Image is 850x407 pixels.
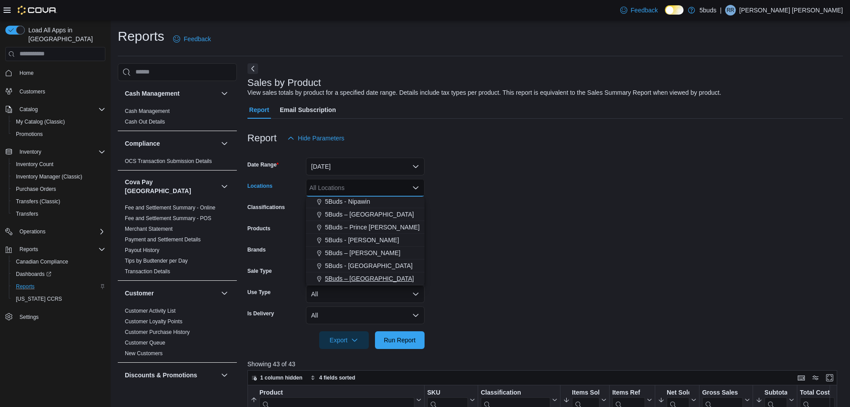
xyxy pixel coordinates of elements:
button: Next [247,63,258,74]
button: 5Buds – [PERSON_NAME] [306,247,425,260]
span: 1 column hidden [260,374,302,381]
button: 5Buds – Prince [PERSON_NAME] [306,221,425,234]
span: Operations [16,226,105,237]
span: Customer Purchase History [125,329,190,336]
span: Settings [19,314,39,321]
span: Cash Management [125,108,170,115]
h1: Reports [118,27,164,45]
span: 5Buds – [GEOGRAPHIC_DATA] [325,274,414,283]
button: Catalog [2,103,109,116]
span: Purchase Orders [16,186,56,193]
button: Reports [16,244,42,255]
span: 5Buds - [GEOGRAPHIC_DATA] [325,261,413,270]
p: [PERSON_NAME] [PERSON_NAME] [739,5,843,16]
button: Inventory Count [9,158,109,171]
button: Enter fullscreen [824,372,835,383]
span: Feedback [184,35,211,43]
span: Run Report [384,336,416,345]
span: Operations [19,228,46,235]
span: Transaction Details [125,268,170,275]
span: Tips by Budtender per Day [125,257,188,264]
span: Transfers [12,209,105,219]
span: Inventory Count [16,161,54,168]
a: Dashboards [12,269,55,279]
button: Canadian Compliance [9,256,109,268]
h3: Customer [125,289,154,298]
button: Home [2,66,109,79]
span: Canadian Compliance [16,258,68,265]
button: 5Buds – [GEOGRAPHIC_DATA] [306,272,425,285]
div: Classification [481,389,550,397]
button: Customers [2,85,109,97]
button: [US_STATE] CCRS [9,293,109,305]
p: Showing 43 of 43 [247,360,843,368]
button: Transfers [9,208,109,220]
label: Brands [247,246,266,253]
div: Items Sold [572,389,599,397]
button: Discounts & Promotions [125,371,217,380]
span: Transfers [16,210,38,217]
a: Settings [16,312,42,322]
a: Reports [12,281,38,292]
button: 5Buds - Nipawin [306,195,425,208]
span: Washington CCRS [12,294,105,304]
span: Canadian Compliance [12,256,105,267]
span: Promotions [16,131,43,138]
a: Cash Management [125,108,170,114]
button: Display options [810,372,821,383]
button: Compliance [219,138,230,149]
button: [DATE] [306,158,425,175]
button: Compliance [125,139,217,148]
button: Close list of options [412,184,419,191]
button: Customer [219,288,230,298]
span: Transfers (Classic) [12,196,105,207]
a: Customer Activity List [125,308,176,314]
a: New Customers [125,350,162,357]
span: Inventory Manager (Classic) [12,171,105,182]
a: Feedback [617,1,661,19]
span: Cash Out Details [125,118,165,125]
a: Inventory Manager (Classic) [12,171,86,182]
a: Fee and Settlement Summary - Online [125,205,216,211]
span: Transfers (Classic) [16,198,60,205]
a: Merchant Statement [125,226,173,232]
a: OCS Transaction Submission Details [125,158,212,164]
div: Robert Robert Stewart [725,5,736,16]
button: Purchase Orders [9,183,109,195]
button: Inventory [2,146,109,158]
span: Reports [16,283,35,290]
span: Home [16,67,105,78]
span: Home [19,70,34,77]
span: 4 fields sorted [319,374,355,381]
a: Customers [16,86,49,97]
button: Settings [2,310,109,323]
span: OCS Transaction Submission Details [125,158,212,165]
label: Is Delivery [247,310,274,317]
button: Inventory [16,147,45,157]
div: Gross Sales [702,389,743,397]
button: Inventory Manager (Classic) [9,171,109,183]
a: Dashboards [9,268,109,280]
span: New Customers [125,350,162,357]
a: Feedback [170,30,214,48]
a: Promotions [12,129,46,140]
a: Transfers (Classic) [12,196,64,207]
div: Cash Management [118,106,237,131]
button: All [306,306,425,324]
a: [US_STATE] CCRS [12,294,66,304]
a: Customer Purchase History [125,329,190,335]
img: Cova [18,6,57,15]
span: My Catalog (Classic) [16,118,65,125]
span: Fee and Settlement Summary - POS [125,215,211,222]
button: 5Buds – [GEOGRAPHIC_DATA] [306,208,425,221]
span: Inventory Count [12,159,105,170]
div: Compliance [118,156,237,170]
span: Reports [19,246,38,253]
div: Choose from the following options [306,131,425,285]
button: Operations [2,225,109,238]
span: Settings [16,311,105,322]
h3: Cash Management [125,89,180,98]
button: 5Buds - [PERSON_NAME] [306,234,425,247]
span: Purchase Orders [12,184,105,194]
